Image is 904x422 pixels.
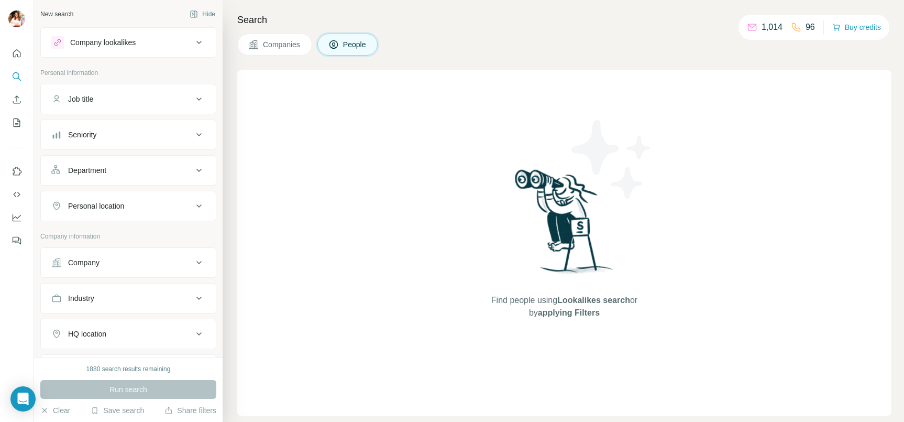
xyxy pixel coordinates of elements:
[68,329,106,339] div: HQ location
[68,165,106,176] div: Department
[8,44,25,63] button: Quick start
[343,39,367,50] span: People
[40,9,73,19] div: New search
[68,94,93,104] div: Job title
[41,86,216,112] button: Job title
[8,113,25,132] button: My lists
[762,21,782,34] p: 1,014
[41,193,216,219] button: Personal location
[40,232,216,241] p: Company information
[164,405,216,416] button: Share filters
[8,185,25,204] button: Use Surfe API
[10,386,36,412] div: Open Intercom Messenger
[68,257,100,268] div: Company
[41,250,216,275] button: Company
[8,67,25,86] button: Search
[91,405,144,416] button: Save search
[41,321,216,347] button: HQ location
[832,20,881,35] button: Buy credits
[538,308,600,317] span: applying Filters
[68,201,124,211] div: Personal location
[8,90,25,109] button: Enrich CSV
[41,30,216,55] button: Company lookalikes
[40,405,70,416] button: Clear
[806,21,815,34] p: 96
[557,296,630,305] span: Lookalikes search
[480,294,648,319] span: Find people using or by
[41,122,216,147] button: Seniority
[8,10,25,27] img: Avatar
[510,167,619,284] img: Surfe Illustration - Woman searching with binoculars
[8,231,25,250] button: Feedback
[41,158,216,183] button: Department
[565,112,659,207] img: Surfe Illustration - Stars
[68,293,94,304] div: Industry
[41,357,216,382] button: Annual revenue ($)
[41,286,216,311] button: Industry
[40,68,216,78] p: Personal information
[263,39,301,50] span: Companies
[68,129,96,140] div: Seniority
[237,13,891,27] h4: Search
[70,37,136,48] div: Company lookalikes
[86,364,171,374] div: 1880 search results remaining
[8,208,25,227] button: Dashboard
[182,6,223,22] button: Hide
[8,162,25,181] button: Use Surfe on LinkedIn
